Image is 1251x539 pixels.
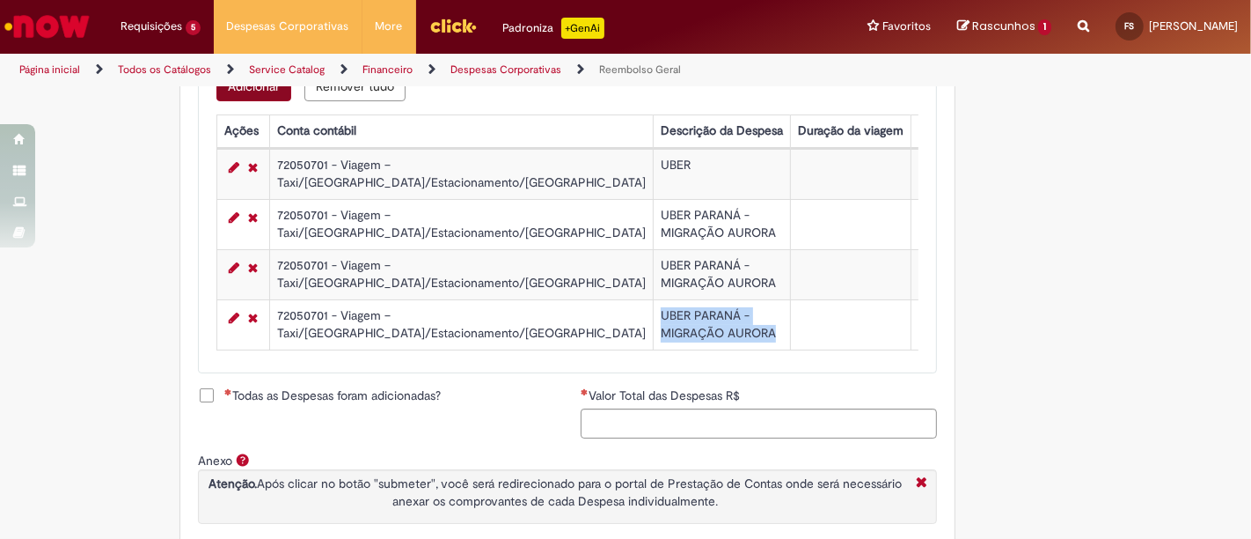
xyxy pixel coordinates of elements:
[186,20,201,35] span: 5
[224,257,244,278] a: Editar Linha 3
[304,71,406,101] button: Remove all rows for Despesas de Reembolso Geral
[653,149,790,199] td: UBER
[911,475,932,493] i: Fechar More information Por anexo
[269,299,653,350] td: 72050701 - Viagem – Taxi/[GEOGRAPHIC_DATA]/Estacionamento/[GEOGRAPHIC_DATA]
[376,18,403,35] span: More
[653,199,790,249] td: UBER PARANÁ - MIGRAÇÃO AURORA
[224,207,244,228] a: Editar Linha 2
[653,299,790,350] td: UBER PARANÁ - MIGRAÇÃO AURORA
[203,475,907,510] p: Após clicar no botão "submeter", você será redirecionado para o portal de Prestação de Contas ond...
[972,18,1035,34] span: Rascunhos
[581,388,589,395] span: Necessários
[429,12,477,39] img: click_logo_yellow_360x200.png
[244,207,262,228] a: Remover linha 2
[249,63,325,77] a: Service Catalog
[227,18,349,35] span: Despesas Corporativas
[269,199,653,249] td: 72050701 - Viagem – Taxi/[GEOGRAPHIC_DATA]/Estacionamento/[GEOGRAPHIC_DATA]
[589,388,743,403] span: Valor Total das Despesas R$
[561,18,604,39] p: +GenAi
[911,114,1010,147] th: Quilometragem
[2,9,92,44] img: ServiceNow
[599,63,681,77] a: Reembolso Geral
[216,71,291,101] button: Add a row for Despesas de Reembolso Geral
[581,409,937,439] input: Valor Total das Despesas R$
[957,18,1051,35] a: Rascunhos
[1038,19,1051,35] span: 1
[450,63,561,77] a: Despesas Corporativas
[269,114,653,147] th: Conta contábil
[208,476,257,491] strong: Atenção.
[790,114,911,147] th: Duração da viagem
[224,388,232,395] span: Necessários
[224,387,441,404] span: Todas as Despesas foram adicionadas?
[19,63,80,77] a: Página inicial
[244,157,262,178] a: Remover linha 1
[118,63,211,77] a: Todos os Catálogos
[216,114,269,147] th: Ações
[362,63,413,77] a: Financeiro
[13,54,821,86] ul: Trilhas de página
[198,453,232,469] label: Anexo
[244,307,262,329] a: Remover linha 4
[269,149,653,199] td: 72050701 - Viagem – Taxi/[GEOGRAPHIC_DATA]/Estacionamento/[GEOGRAPHIC_DATA]
[653,249,790,299] td: UBER PARANÁ - MIGRAÇÃO AURORA
[224,307,244,329] a: Editar Linha 4
[269,249,653,299] td: 72050701 - Viagem – Taxi/[GEOGRAPHIC_DATA]/Estacionamento/[GEOGRAPHIC_DATA]
[653,114,790,147] th: Descrição da Despesa
[232,453,253,467] span: Ajuda para Anexo
[244,257,262,278] a: Remover linha 3
[224,157,244,178] a: Editar Linha 1
[1125,20,1135,32] span: FS
[882,18,931,35] span: Favoritos
[121,18,182,35] span: Requisições
[1149,18,1238,33] span: [PERSON_NAME]
[503,18,604,39] div: Padroniza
